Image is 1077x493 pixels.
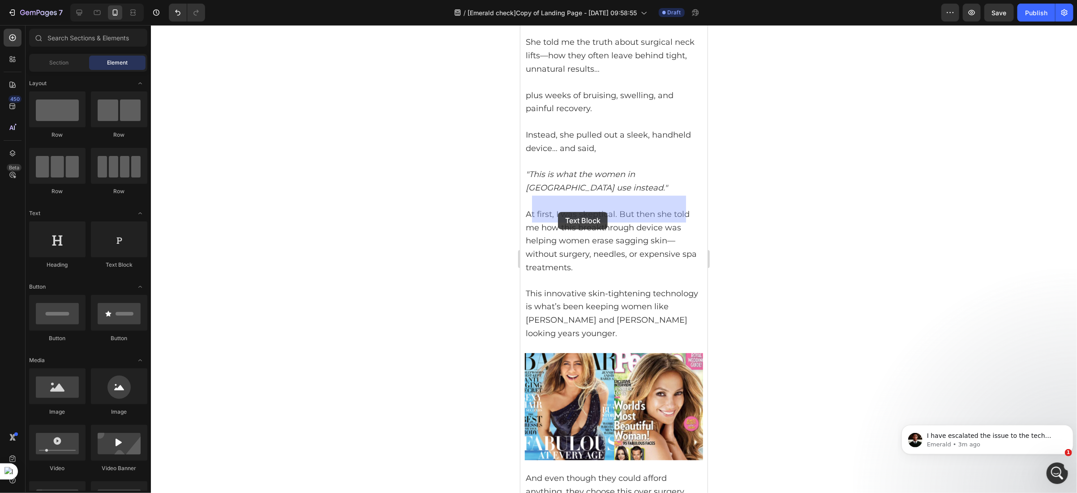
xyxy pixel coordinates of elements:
span: Draft [668,9,681,17]
span: 1 [1065,449,1072,456]
div: Row [91,187,147,195]
iframe: Intercom live chat [1047,463,1068,484]
div: Row [29,131,86,139]
button: 7 [4,4,67,22]
div: Button [91,334,147,342]
div: Row [91,131,147,139]
div: Video Banner [91,464,147,472]
iframe: To enrich screen reader interactions, please activate Accessibility in Grammarly extension settings [520,25,708,493]
span: Element [107,59,128,67]
div: Beta [7,164,21,171]
iframe: Intercom notifications message [898,406,1077,469]
div: Heading [29,261,86,269]
div: Image [91,408,147,416]
span: Toggle open [133,353,147,368]
p: 7 [59,7,63,18]
span: Save [992,9,1007,17]
div: Undo/Redo [169,4,205,22]
span: / [464,8,466,17]
span: Text [29,209,40,217]
div: Image [29,408,86,416]
input: Search Sections & Elements [29,29,147,47]
span: Toggle open [133,76,147,91]
span: Button [29,283,46,291]
span: Layout [29,79,47,87]
span: Media [29,356,45,364]
div: Row [29,187,86,195]
div: Text Block [91,261,147,269]
div: 450 [9,95,21,103]
span: Toggle open [133,206,147,221]
div: Video [29,464,86,472]
span: [Emerald check]Copy of Landing Page - [DATE] 09:58:55 [468,8,637,17]
button: Publish [1017,4,1055,22]
span: Section [50,59,69,67]
span: Toggle open [133,280,147,294]
button: Save [984,4,1014,22]
div: Publish [1025,8,1047,17]
div: Button [29,334,86,342]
